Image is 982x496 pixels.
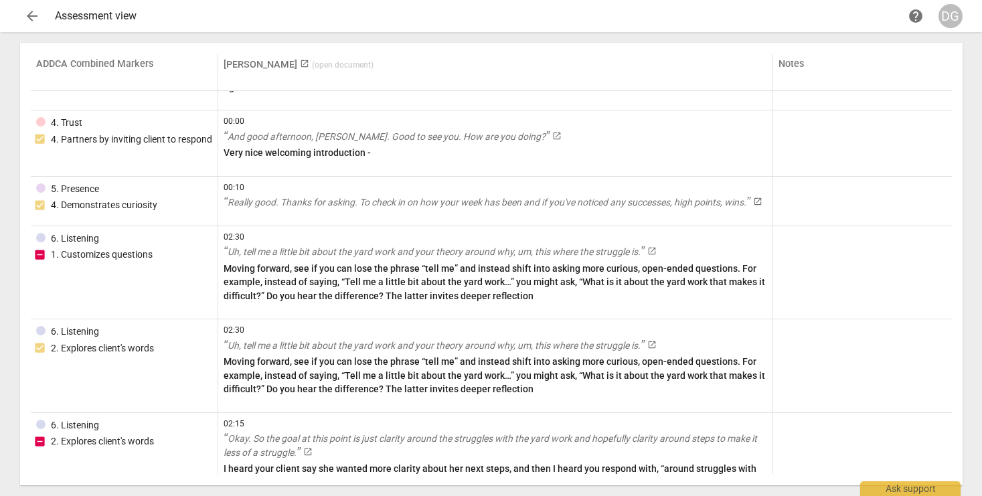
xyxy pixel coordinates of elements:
[224,355,767,396] p: Moving forward, see if you can lose the phrase “tell me” and instead shift into asking more curio...
[51,232,99,246] div: 6. Listening
[647,246,657,256] span: launch
[908,8,924,24] span: help
[51,116,82,130] div: 4. Trust
[224,232,767,243] span: 02:30
[24,8,40,24] span: arrow_back
[224,59,374,70] a: [PERSON_NAME] (open document)
[224,432,767,459] a: Okay. So the goal at this point is just clarity around the struggles with the yard work and hopef...
[224,340,645,351] span: Uh, tell me a little bit about the yard work and your theory around why, um, this where the strug...
[224,130,767,144] a: And good afternoon, [PERSON_NAME]. Good to see you. How are you doing?
[224,262,767,303] p: Moving forward, see if you can lose the phrase “tell me” and instead shift into asking more curio...
[860,481,961,496] div: Ask support
[51,325,99,339] div: 6. Listening
[51,182,99,196] div: 5. Presence
[224,131,550,142] span: And good afternoon, [PERSON_NAME]. Good to see you. How are you doing?
[224,339,767,353] a: Uh, tell me a little bit about the yard work and your theory around why, um, this where the strug...
[904,4,928,28] a: Help
[51,418,99,432] div: 6. Listening
[312,60,374,70] span: ( open document )
[224,245,767,259] a: Uh, tell me a little bit about the yard work and your theory around why, um, this where the strug...
[51,434,154,448] div: 2. Explores client's words
[224,325,767,336] span: 02:30
[938,4,963,28] button: DG
[224,195,767,210] a: Really good. Thanks for asking. To check in on how your week has been and if you've noticed any s...
[773,54,951,91] th: Notes
[552,131,562,141] span: launch
[224,433,757,458] span: Okay. So the goal at this point is just clarity around the struggles with the yard work and hopef...
[303,447,313,457] span: launch
[647,340,657,349] span: launch
[224,197,750,208] span: Really good. Thanks for asking. To check in on how your week has been and if you've noticed any s...
[51,341,154,355] div: 2. Explores client's words
[224,116,767,127] span: 00:00
[224,246,645,257] span: Uh, tell me a little bit about the yard work and your theory around why, um, this where the strug...
[300,59,309,68] span: launch
[753,197,762,206] span: launch
[51,248,153,262] div: 1. Customizes questions
[31,54,219,91] th: ADDCA Combined Markers
[224,146,767,160] p: Very nice welcoming introduction -
[51,198,157,212] div: 4. Demonstrates curiosity
[51,133,212,147] div: 4. Partners by inviting client to respond
[224,418,767,430] span: 02:15
[55,10,904,22] div: Assessment view
[224,182,767,193] span: 00:10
